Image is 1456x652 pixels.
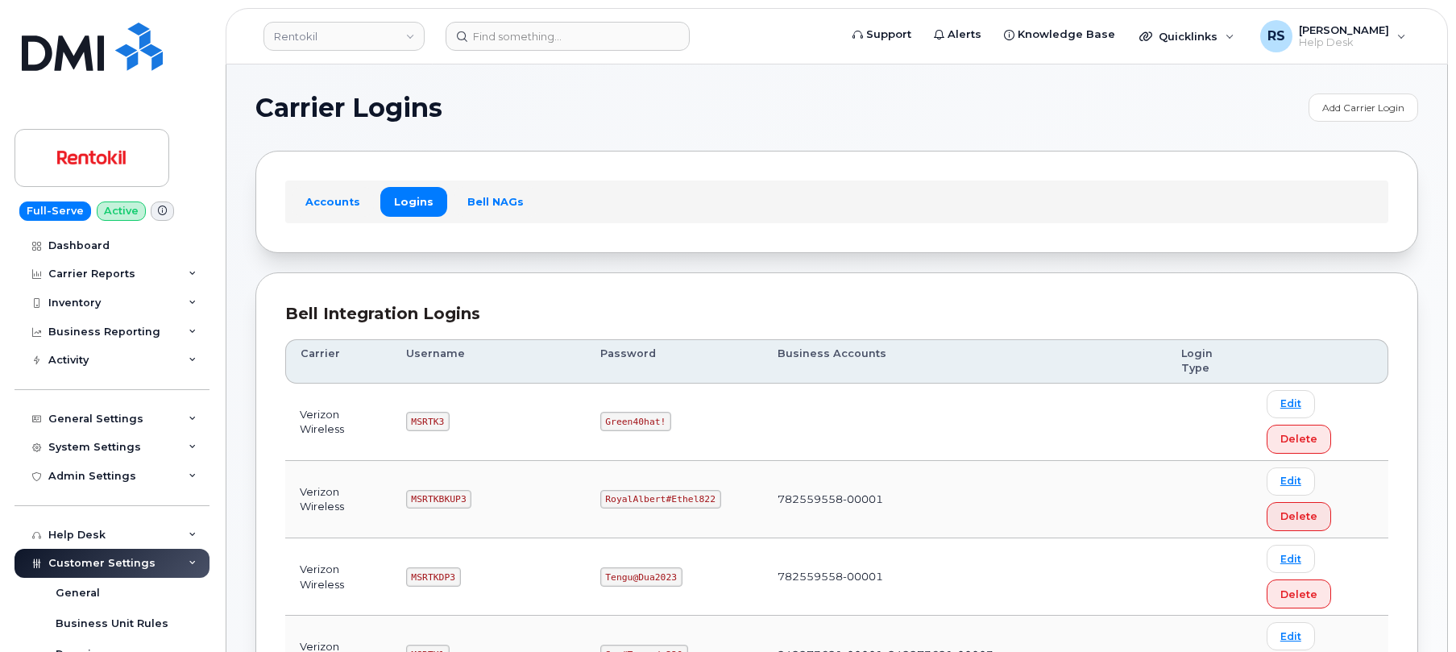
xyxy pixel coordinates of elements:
[763,461,1167,538] td: 782559558-00001
[406,490,472,509] code: MSRTKBKUP3
[1267,502,1331,531] button: Delete
[763,538,1167,616] td: 782559558-00001
[292,187,374,216] a: Accounts
[1267,622,1315,650] a: Edit
[406,412,450,431] code: MSRTK3
[1267,467,1315,496] a: Edit
[285,538,392,616] td: Verizon Wireless
[406,567,461,587] code: MSRTKDP3
[763,339,1167,384] th: Business Accounts
[392,339,586,384] th: Username
[285,461,392,538] td: Verizon Wireless
[1280,509,1317,524] span: Delete
[1309,93,1418,122] a: Add Carrier Login
[255,96,442,120] span: Carrier Logins
[600,412,672,431] code: Green40hat!
[454,187,537,216] a: Bell NAGs
[1280,587,1317,602] span: Delete
[1267,579,1331,608] button: Delete
[285,384,392,461] td: Verizon Wireless
[285,339,392,384] th: Carrier
[1386,582,1444,640] iframe: Messenger Launcher
[380,187,447,216] a: Logins
[1267,545,1315,573] a: Edit
[1280,431,1317,446] span: Delete
[600,567,682,587] code: Tengu@Dua2023
[1267,390,1315,418] a: Edit
[586,339,763,384] th: Password
[1267,425,1331,454] button: Delete
[600,490,721,509] code: RoyalAlbert#Ethel822
[1167,339,1252,384] th: Login Type
[285,302,1388,326] div: Bell Integration Logins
